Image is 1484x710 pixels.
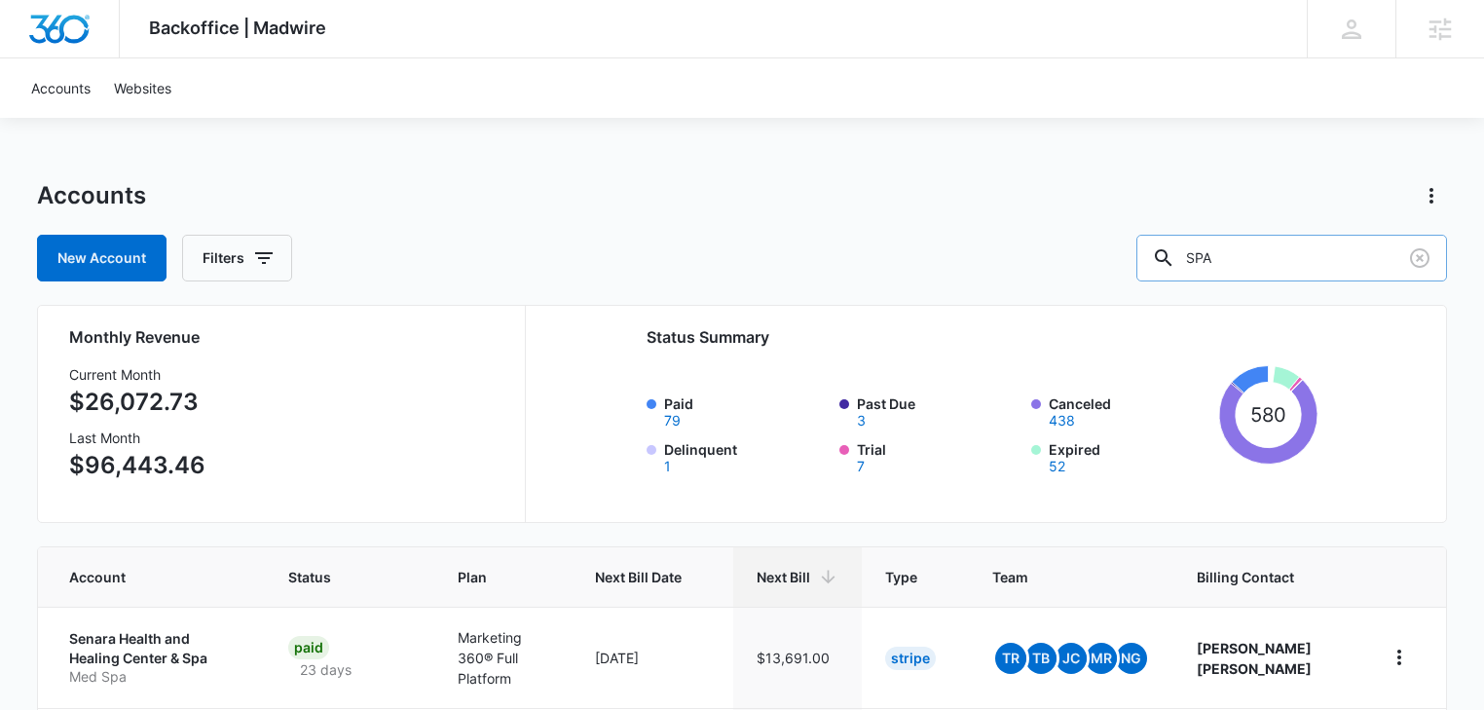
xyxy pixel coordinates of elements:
[995,643,1026,674] span: TR
[69,629,241,687] a: Senara Health and Healing Center & SpaMed Spa
[288,659,363,680] p: 23 days
[1197,640,1312,677] strong: [PERSON_NAME] [PERSON_NAME]
[1056,643,1087,674] span: JC
[595,567,682,587] span: Next Bill Date
[458,627,548,689] p: Marketing 360® Full Platform
[857,439,1020,473] label: Trial
[885,567,917,587] span: Type
[69,385,205,420] p: $26,072.73
[572,607,733,708] td: [DATE]
[1049,393,1211,428] label: Canceled
[288,567,383,587] span: Status
[37,235,167,281] a: New Account
[857,414,866,428] button: Past Due
[69,667,241,687] p: Med Spa
[1086,643,1117,674] span: MR
[149,18,326,38] span: Backoffice | Madwire
[1025,643,1057,674] span: TB
[857,393,1020,428] label: Past Due
[1197,567,1337,587] span: Billing Contact
[1416,180,1447,211] button: Actions
[69,629,241,667] p: Senara Health and Healing Center & Spa
[69,325,501,349] h2: Monthly Revenue
[733,607,862,708] td: $13,691.00
[288,636,329,659] div: Paid
[1049,460,1065,473] button: Expired
[1049,439,1211,473] label: Expired
[1404,243,1435,274] button: Clear
[1136,235,1447,281] input: Search
[647,325,1317,349] h2: Status Summary
[664,439,827,473] label: Delinquent
[69,448,205,483] p: $96,443.46
[182,235,292,281] button: Filters
[1049,414,1075,428] button: Canceled
[664,460,671,473] button: Delinquent
[19,58,102,118] a: Accounts
[992,567,1122,587] span: Team
[664,393,827,428] label: Paid
[37,181,146,210] h1: Accounts
[1116,643,1147,674] span: NG
[69,428,205,448] h3: Last Month
[1384,642,1415,673] button: home
[885,647,936,670] div: Stripe
[1250,402,1286,427] tspan: 580
[102,58,183,118] a: Websites
[458,567,548,587] span: Plan
[664,414,681,428] button: Paid
[757,567,810,587] span: Next Bill
[857,460,865,473] button: Trial
[69,567,212,587] span: Account
[69,364,205,385] h3: Current Month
